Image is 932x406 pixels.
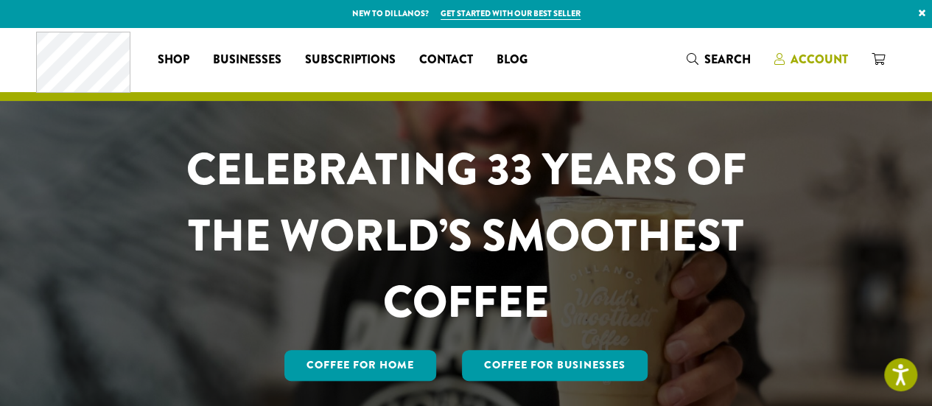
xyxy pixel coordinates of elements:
[146,48,201,71] a: Shop
[158,51,189,69] span: Shop
[497,51,528,69] span: Blog
[462,350,648,381] a: Coffee For Businesses
[305,51,396,69] span: Subscriptions
[284,350,436,381] a: Coffee for Home
[675,47,763,71] a: Search
[419,51,473,69] span: Contact
[143,136,790,335] h1: CELEBRATING 33 YEARS OF THE WORLD’S SMOOTHEST COFFEE
[704,51,751,68] span: Search
[441,7,581,20] a: Get started with our best seller
[791,51,848,68] span: Account
[213,51,281,69] span: Businesses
